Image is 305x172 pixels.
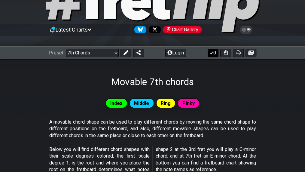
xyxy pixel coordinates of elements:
a: Follow #fretflip at X [146,26,161,33]
span: Preset [49,50,63,56]
button: Print [233,49,244,57]
p: A movable chord shape can be used to play different chords by moving the same chord shape to diff... [49,119,256,139]
span: Toggle light / dark theme [243,27,250,32]
span: Pinky [182,99,195,108]
span: Index [110,99,122,108]
div: Chart Gallery [163,26,202,33]
button: 0 [208,49,218,57]
button: Create image [246,49,256,57]
button: Share Preset [133,49,144,57]
button: Edit Preset [120,49,131,57]
button: Toggle Dexterity for all fretkits [220,49,231,57]
span: Middle [134,99,149,108]
a: Follow #fretflip at Bluesky [132,26,146,33]
a: #fretflip at Pinterest [161,26,202,33]
select: Preset [66,49,119,57]
h1: Movable 7th chords [111,76,194,88]
span: Latest Charts [56,26,88,33]
button: Login [165,49,186,57]
span: Ring [161,99,171,108]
